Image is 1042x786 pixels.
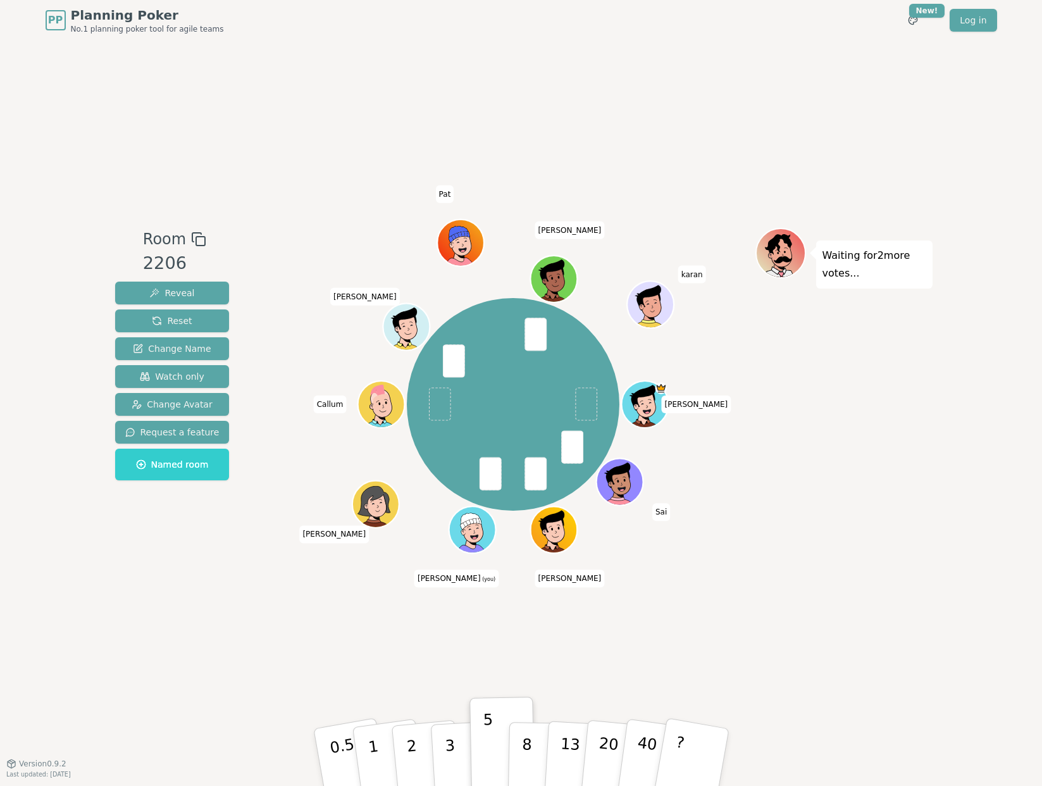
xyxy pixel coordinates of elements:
[314,396,347,413] span: Click to change your name
[132,398,213,411] span: Change Avatar
[143,251,206,277] div: 2206
[483,711,493,779] p: 5
[299,525,369,543] span: Click to change your name
[152,315,192,327] span: Reset
[136,458,209,471] span: Named room
[143,228,186,251] span: Room
[115,337,230,360] button: Change Name
[450,508,494,551] button: Click to change your avatar
[902,9,924,32] button: New!
[6,771,71,778] span: Last updated: [DATE]
[436,185,454,203] span: Click to change your name
[115,449,230,480] button: Named room
[115,309,230,332] button: Reset
[46,6,224,34] a: PPPlanning PokerNo.1 planning poker tool for agile teams
[662,396,731,413] span: Click to change your name
[48,13,63,28] span: PP
[133,342,211,355] span: Change Name
[19,759,66,769] span: Version 0.9.2
[909,4,945,18] div: New!
[535,570,605,587] span: Click to change your name
[655,382,667,394] span: Mohamed is the host
[140,370,204,383] span: Watch only
[125,426,220,439] span: Request a feature
[330,288,400,306] span: Click to change your name
[535,221,605,239] span: Click to change your name
[414,570,499,587] span: Click to change your name
[822,247,926,282] p: Waiting for 2 more votes...
[950,9,996,32] a: Log in
[115,282,230,304] button: Reveal
[115,365,230,388] button: Watch only
[71,24,224,34] span: No.1 planning poker tool for agile teams
[6,759,66,769] button: Version0.9.2
[115,393,230,416] button: Change Avatar
[652,503,670,521] span: Click to change your name
[678,265,706,283] span: Click to change your name
[481,577,496,582] span: (you)
[149,287,194,299] span: Reveal
[71,6,224,24] span: Planning Poker
[115,421,230,444] button: Request a feature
